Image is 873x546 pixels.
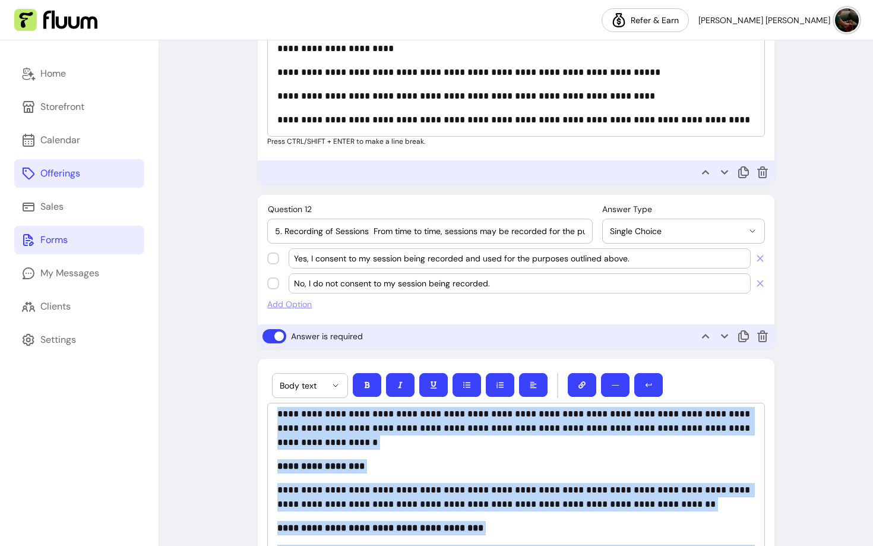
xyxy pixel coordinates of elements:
[717,329,732,343] span: Move down
[40,233,68,247] div: Forms
[280,380,326,392] span: Body text
[40,67,66,81] div: Home
[601,373,630,397] button: ―
[835,8,859,32] img: avatar
[294,277,745,289] input: Option 2
[14,292,144,321] a: Clients
[14,259,144,288] a: My Messages
[267,298,765,310] span: Add Option
[14,159,144,188] a: Offerings
[267,137,765,146] p: Press CTRL/SHIFT + ENTER to make a line break.
[14,93,144,121] a: Storefront
[14,226,144,254] a: Forms
[698,14,830,26] span: [PERSON_NAME] [PERSON_NAME]
[40,166,80,181] div: Offerings
[14,9,97,31] img: Fluum Logo
[273,374,347,397] button: Body text
[268,204,312,214] span: Question 12
[717,165,732,179] span: Move down
[14,192,144,221] a: Sales
[698,329,713,343] span: Move up
[40,299,71,314] div: Clients
[698,165,713,179] span: Move up
[40,100,84,114] div: Storefront
[40,133,80,147] div: Calendar
[262,329,362,343] input: Answer is required
[602,8,689,32] a: Refer & Earn
[294,253,745,264] input: Option 1
[14,59,144,88] a: Home
[736,329,751,343] span: Duplicate
[40,333,76,347] div: Settings
[14,126,144,154] a: Calendar
[610,225,743,237] span: Single Choice
[275,225,585,237] input: Question 12
[603,219,764,243] button: Single Choice
[14,326,144,354] a: Settings
[698,8,859,32] button: avatar[PERSON_NAME] [PERSON_NAME]
[40,200,64,214] div: Sales
[40,266,99,280] div: My Messages
[736,165,751,179] span: Duplicate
